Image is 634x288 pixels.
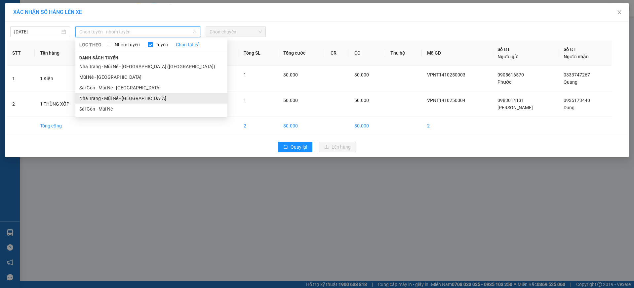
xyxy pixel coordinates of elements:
[210,27,261,37] span: Chọn chuyến
[283,72,298,77] span: 30.000
[422,117,492,135] td: 2
[349,117,385,135] td: 80.000
[75,61,227,72] li: Nha Trang - Mũi Né - [GEOGRAPHIC_DATA] ([GEOGRAPHIC_DATA])
[564,98,590,103] span: 0935173440
[497,105,533,110] span: [PERSON_NAME]
[497,79,511,85] span: Phước
[283,98,298,103] span: 50.000
[7,40,35,66] th: STT
[427,72,465,77] span: VPNT1410250003
[244,72,246,77] span: 1
[35,117,92,135] td: Tổng cộng
[564,72,590,77] span: 0333747267
[238,40,278,66] th: Tổng SL
[75,82,227,93] li: Sài Gòn - Mũi Né - [GEOGRAPHIC_DATA]
[610,3,629,22] button: Close
[497,47,510,52] span: Số ĐT
[319,142,356,152] button: uploadLên hàng
[79,41,101,48] span: LỌC THEO
[354,72,369,77] span: 30.000
[497,98,524,103] span: 0983014131
[35,91,92,117] td: 1 THÙNG XỐP
[427,98,465,103] span: VPNT1410250004
[176,41,200,48] a: Chọn tất cả
[564,47,576,52] span: Số ĐT
[14,28,60,35] input: 14/10/2025
[278,117,325,135] td: 80.000
[497,54,519,59] span: Người gửi
[349,40,385,66] th: CC
[7,66,35,91] td: 1
[7,91,35,117] td: 2
[3,3,96,28] li: Nam Hải Limousine
[244,98,246,103] span: 1
[497,72,524,77] span: 0905616570
[112,41,142,48] span: Nhóm tuyến
[354,98,369,103] span: 50.000
[325,40,349,66] th: CR
[13,9,82,15] span: XÁC NHẬN SỐ HÀNG LÊN XE
[35,66,92,91] td: 1 Kiện
[46,36,88,58] li: VP VP [PERSON_NAME] Lão
[193,30,197,34] span: down
[3,36,46,58] li: VP VP [GEOGRAPHIC_DATA]
[75,93,227,104] li: Nha Trang - Mũi Né - [GEOGRAPHIC_DATA]
[564,105,575,110] span: Dung
[283,145,288,150] span: rollback
[3,3,26,26] img: logo.jpg
[79,27,196,37] span: Chọn tuyến - nhóm tuyến
[238,117,278,135] td: 2
[564,79,577,85] span: Quang
[75,72,227,82] li: Mũi Né - [GEOGRAPHIC_DATA]
[35,40,92,66] th: Tên hàng
[278,142,312,152] button: rollbackQuay lại
[385,40,422,66] th: Thu hộ
[564,54,589,59] span: Người nhận
[422,40,492,66] th: Mã GD
[278,40,325,66] th: Tổng cước
[75,104,227,114] li: Sài Gòn - Mũi Né
[291,143,307,151] span: Quay lại
[75,55,123,61] span: Danh sách tuyến
[617,10,622,15] span: close
[153,41,171,48] span: Tuyến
